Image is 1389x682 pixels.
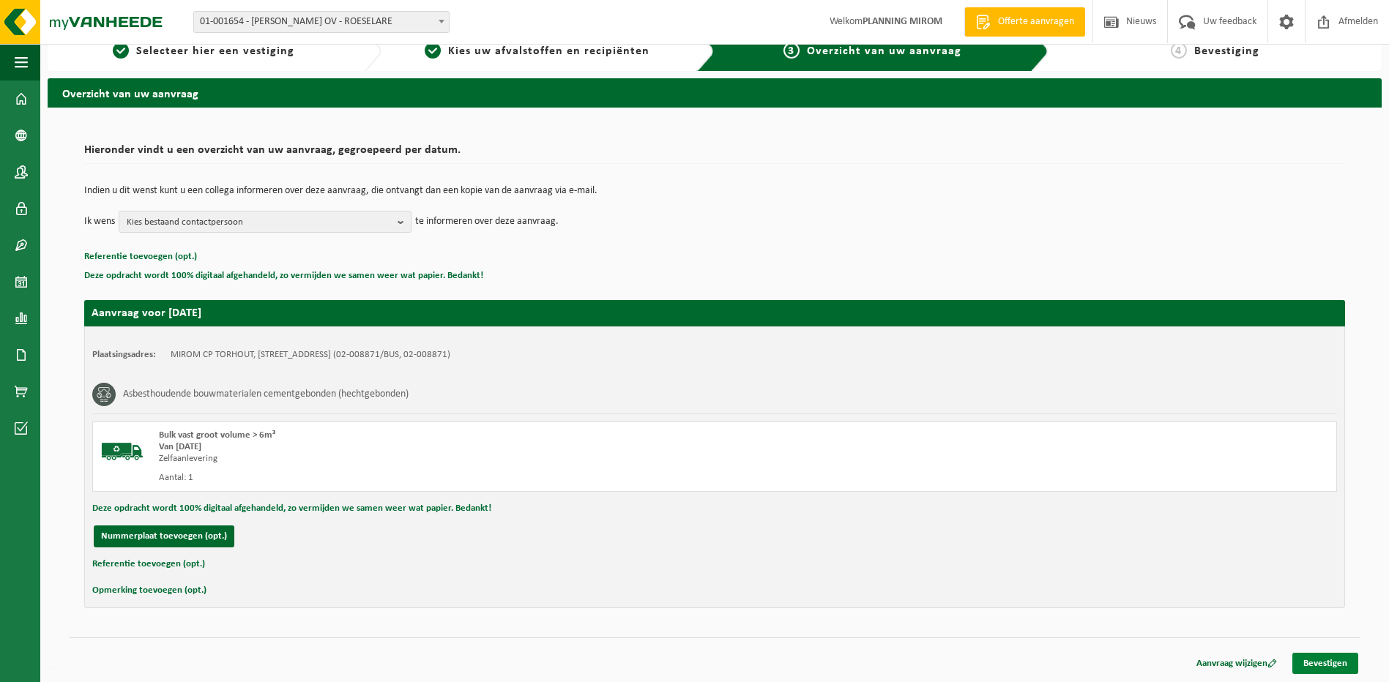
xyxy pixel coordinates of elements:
a: Aanvraag wijzigen [1185,653,1288,674]
strong: Plaatsingsadres: [92,350,156,359]
img: BL-SO-LV.png [100,430,144,473]
a: 2Kies uw afvalstoffen en recipiënten [389,42,686,60]
span: Offerte aanvragen [994,15,1078,29]
span: 1 [113,42,129,59]
button: Referentie toevoegen (opt.) [92,555,205,574]
button: Deze opdracht wordt 100% digitaal afgehandeld, zo vermijden we samen weer wat papier. Bedankt! [84,266,483,285]
span: Overzicht van uw aanvraag [807,45,961,57]
span: 01-001654 - MIROM ROESELARE OV - ROESELARE [193,11,450,33]
span: 3 [783,42,800,59]
button: Deze opdracht wordt 100% digitaal afgehandeld, zo vermijden we samen weer wat papier. Bedankt! [92,499,491,518]
a: 1Selecteer hier een vestiging [55,42,352,60]
button: Referentie toevoegen (opt.) [84,247,197,266]
strong: Van [DATE] [159,442,201,451]
span: 4 [1171,42,1187,59]
div: Zelfaanlevering [159,453,773,465]
p: Indien u dit wenst kunt u een collega informeren over deze aanvraag, die ontvangt dan een kopie v... [84,186,1345,196]
span: Kies uw afvalstoffen en recipiënten [448,45,649,57]
span: 01-001654 - MIROM ROESELARE OV - ROESELARE [194,12,449,32]
div: Aantal: 1 [159,472,773,484]
h3: Asbesthoudende bouwmaterialen cementgebonden (hechtgebonden) [123,383,409,406]
strong: PLANNING MIROM [863,16,942,27]
h2: Hieronder vindt u een overzicht van uw aanvraag, gegroepeerd per datum. [84,144,1345,164]
a: Offerte aanvragen [964,7,1085,37]
button: Kies bestaand contactpersoon [119,211,412,233]
button: Opmerking toevoegen (opt.) [92,581,206,600]
p: te informeren over deze aanvraag. [415,211,559,233]
span: Bulk vast groot volume > 6m³ [159,430,275,440]
span: Kies bestaand contactpersoon [127,211,392,233]
h2: Overzicht van uw aanvraag [48,78,1382,107]
span: 2 [425,42,441,59]
a: Bevestigen [1292,653,1358,674]
strong: Aanvraag voor [DATE] [92,307,201,319]
p: Ik wens [84,211,115,233]
button: Nummerplaat toevoegen (opt.) [94,525,234,547]
span: Selecteer hier een vestiging [136,45,294,57]
span: Bevestiging [1194,45,1259,57]
td: MIROM CP TORHOUT, [STREET_ADDRESS] (02-008871/BUS, 02-008871) [171,349,450,361]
